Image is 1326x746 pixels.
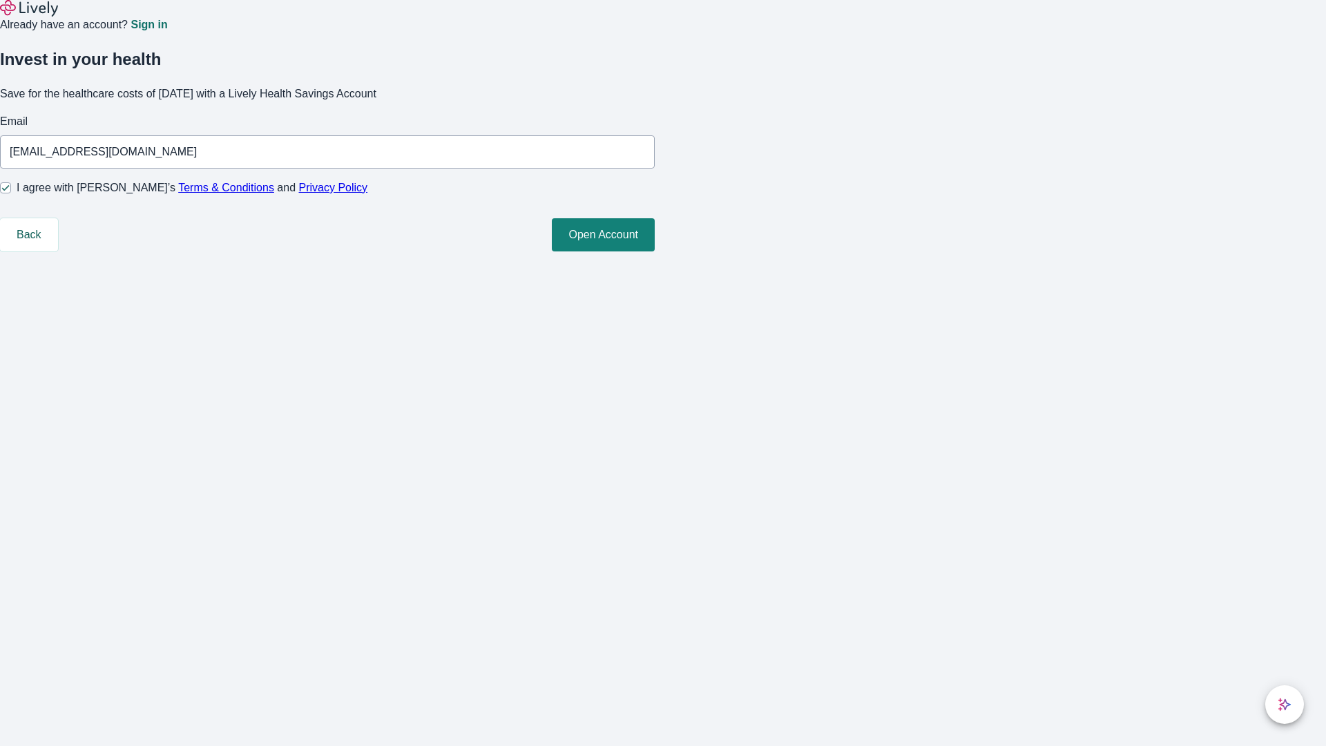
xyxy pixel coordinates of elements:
button: chat [1265,685,1304,724]
a: Privacy Policy [299,182,368,193]
span: I agree with [PERSON_NAME]’s and [17,180,367,196]
a: Terms & Conditions [178,182,274,193]
a: Sign in [131,19,167,30]
svg: Lively AI Assistant [1278,698,1291,711]
button: Open Account [552,218,655,251]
